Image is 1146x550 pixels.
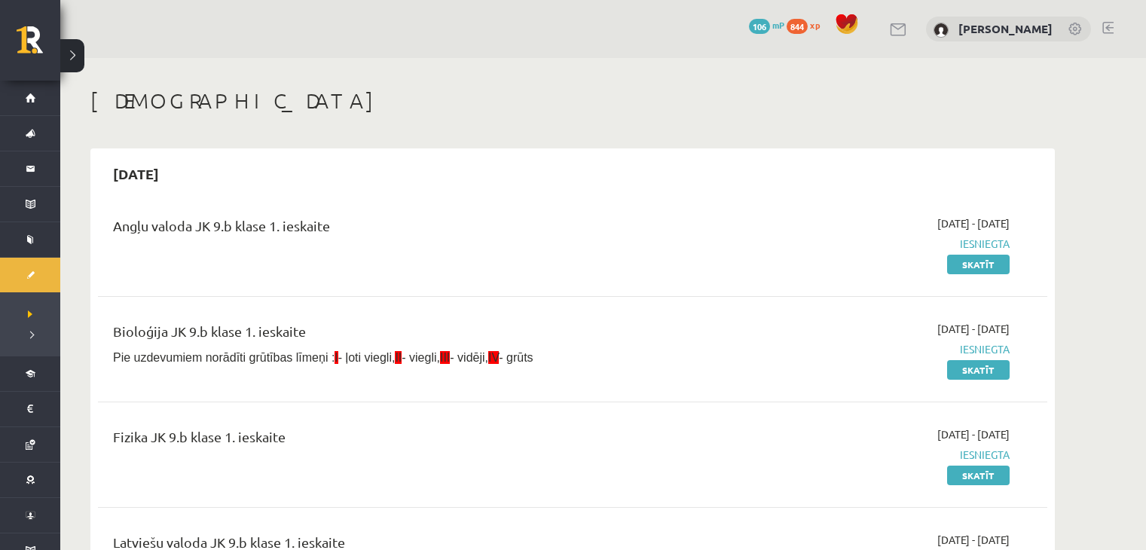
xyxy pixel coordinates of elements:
[937,215,1010,231] span: [DATE] - [DATE]
[958,21,1053,36] a: [PERSON_NAME]
[113,215,703,243] div: Angļu valoda JK 9.b klase 1. ieskaite
[787,19,827,31] a: 844 xp
[90,88,1055,114] h1: [DEMOGRAPHIC_DATA]
[947,360,1010,380] a: Skatīt
[726,341,1010,357] span: Iesniegta
[440,351,450,364] span: III
[937,321,1010,337] span: [DATE] - [DATE]
[749,19,770,34] span: 106
[113,351,533,364] span: Pie uzdevumiem norādīti grūtības līmeņi : - ļoti viegli, - viegli, - vidēji, - grūts
[787,19,808,34] span: 844
[947,466,1010,485] a: Skatīt
[335,351,338,364] span: I
[810,19,820,31] span: xp
[17,26,60,64] a: Rīgas 1. Tālmācības vidusskola
[395,351,402,364] span: II
[937,426,1010,442] span: [DATE] - [DATE]
[937,532,1010,548] span: [DATE] - [DATE]
[934,23,949,38] img: Anastasija Vasiļevska
[488,351,499,364] span: IV
[749,19,784,31] a: 106 mP
[726,447,1010,463] span: Iesniegta
[726,236,1010,252] span: Iesniegta
[113,426,703,454] div: Fizika JK 9.b klase 1. ieskaite
[772,19,784,31] span: mP
[98,156,174,191] h2: [DATE]
[113,321,703,349] div: Bioloģija JK 9.b klase 1. ieskaite
[947,255,1010,274] a: Skatīt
